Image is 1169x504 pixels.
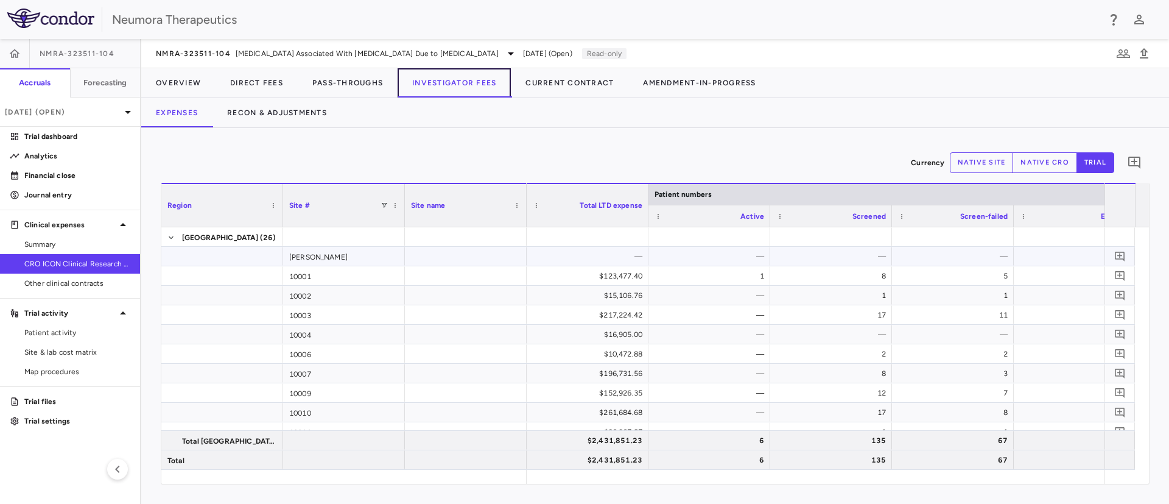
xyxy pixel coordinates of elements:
button: Add comment [1112,385,1128,401]
button: trial [1076,152,1114,173]
div: 1 [903,286,1008,305]
p: Trial settings [24,416,130,427]
button: Add comment [1112,365,1128,382]
span: Total LTD expense [580,201,642,210]
div: 10002 [283,286,405,305]
div: $196,731.56 [538,364,642,383]
div: 17 [781,305,886,325]
div: Neumora Therapeutics [112,10,1098,29]
div: $152,926.35 [538,383,642,403]
div: 6 [659,431,764,450]
button: Add comment [1112,248,1128,264]
p: Analytics [24,151,130,161]
button: Add comment [1112,287,1128,303]
span: Total [GEOGRAPHIC_DATA] [182,431,276,451]
div: 8 [781,266,886,286]
div: 6 [659,450,764,470]
svg: Add comment [1114,367,1126,379]
svg: Add comment [1114,309,1126,321]
span: Site name [411,201,445,210]
span: Screened [852,212,886,221]
button: Investigator Fees [398,68,511,98]
div: 5 [1025,364,1129,383]
div: 2 [781,344,886,364]
div: — [659,247,764,266]
div: 10006 [283,344,405,363]
div: — [903,247,1008,266]
p: Clinical expenses [24,219,116,230]
div: 9 [1025,403,1129,422]
span: Site # [289,201,310,210]
div: — [659,383,764,403]
div: 10010 [283,403,405,422]
div: 67 [903,431,1008,450]
p: [DATE] (Open) [5,107,121,118]
span: Screen-failed [960,212,1008,221]
p: Trial files [24,396,130,407]
div: — [903,325,1008,344]
svg: Add comment [1114,348,1126,360]
button: Add comment [1112,326,1128,343]
p: Read-only [582,48,627,59]
span: Map procedures [24,366,130,377]
div: [PERSON_NAME] [283,247,405,266]
img: logo-full-SnFGN8VE.png [7,9,94,28]
div: 135 [781,431,886,450]
svg: Add comment [1114,289,1126,301]
span: (26) [260,228,276,247]
div: — [659,286,764,305]
div: 5 [903,266,1008,286]
span: CRO ICON Clinical Research Limited [24,258,130,269]
div: 7 [903,383,1008,403]
h6: Accruals [19,77,51,88]
button: Recon & Adjustments [212,98,342,127]
svg: Add comment [1114,328,1126,340]
button: Add comment [1112,268,1128,284]
span: Enrolled [1101,212,1129,221]
div: $123,477.40 [538,266,642,286]
div: — [1025,325,1129,344]
button: native cro [1013,152,1077,173]
span: Region [167,201,192,210]
div: 1 [781,286,886,305]
div: 8 [781,364,886,383]
div: — [1025,286,1129,305]
div: — [1025,247,1129,266]
span: NMRA-323511-104 [40,49,114,59]
svg: Add comment [1114,270,1126,282]
div: 10004 [283,325,405,344]
div: — [659,305,764,325]
div: 67 [903,450,1008,470]
div: 10007 [283,364,405,383]
button: Expenses [141,98,212,127]
div: $217,224.42 [538,305,642,325]
div: $10,472.88 [538,344,642,364]
div: 3 [1025,266,1129,286]
button: Pass-Throughs [298,68,398,98]
div: — [781,247,886,266]
div: — [659,325,764,344]
div: 10003 [283,305,405,324]
div: — [659,364,764,383]
svg: Add comment [1114,250,1126,262]
button: Current Contract [511,68,628,98]
div: $15,106.76 [538,286,642,305]
span: Patient activity [24,327,130,338]
p: Financial close [24,170,130,181]
button: Overview [141,68,216,98]
div: 12 [781,383,886,403]
p: Currency [911,157,944,168]
button: Add comment [1124,152,1145,173]
button: native site [950,152,1014,173]
span: Other clinical contracts [24,278,130,289]
div: 61 [1025,450,1129,470]
svg: Add comment [1114,387,1126,399]
span: Summary [24,239,130,250]
div: — [659,403,764,422]
div: 3 [1025,383,1129,403]
svg: Add comment [1114,426,1126,438]
p: Journal entry [24,190,130,201]
button: Direct Fees [216,68,298,98]
div: 17 [781,403,886,422]
div: 8 [903,403,1008,422]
